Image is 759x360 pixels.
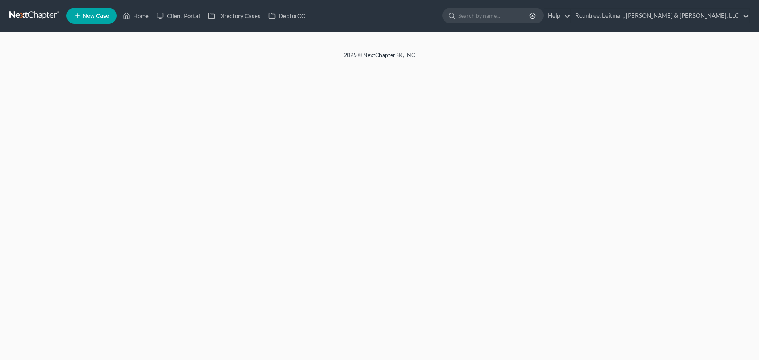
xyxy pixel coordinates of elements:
[154,51,605,65] div: 2025 © NextChapterBK, INC
[204,9,264,23] a: Directory Cases
[458,8,531,23] input: Search by name...
[153,9,204,23] a: Client Portal
[83,13,109,19] span: New Case
[264,9,309,23] a: DebtorCC
[571,9,749,23] a: Rountree, Leitman, [PERSON_NAME] & [PERSON_NAME], LLC
[544,9,570,23] a: Help
[119,9,153,23] a: Home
